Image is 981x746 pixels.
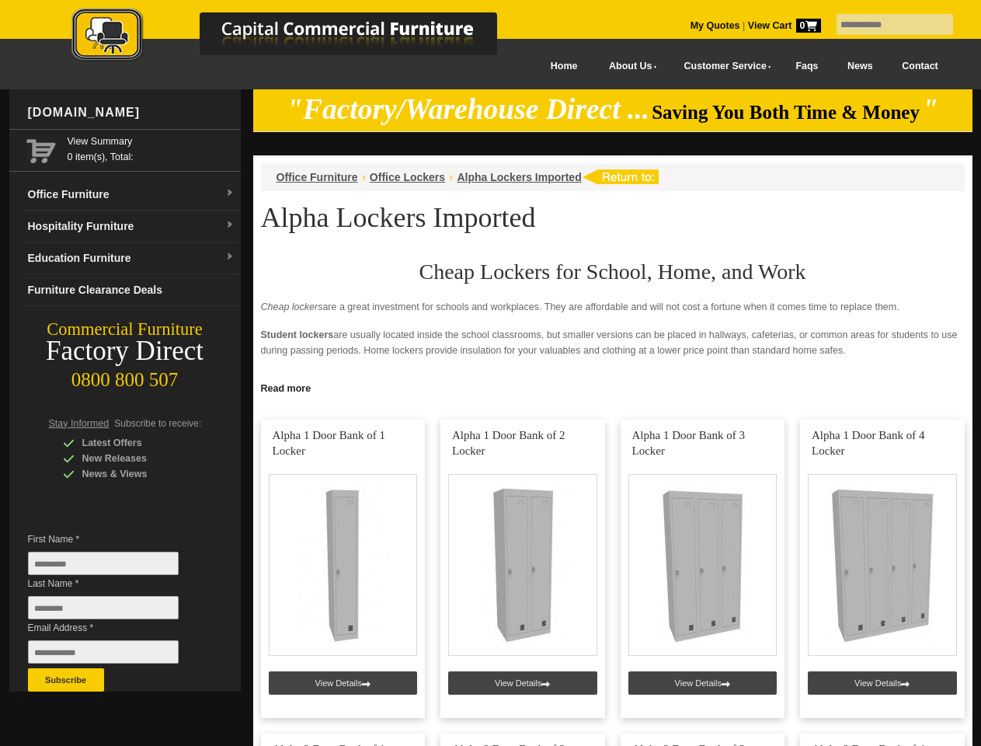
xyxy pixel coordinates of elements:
[261,299,965,315] p: are a great investment for schools and workplaces. They are affordable and will not cost a fortun...
[28,576,202,591] span: Last Name *
[748,20,821,31] strong: View Cart
[287,93,649,125] em: "Factory/Warehouse Direct ...
[49,418,110,429] span: Stay Informed
[745,20,820,31] a: View Cart0
[63,451,210,466] div: New Releases
[652,102,920,123] span: Saving You Both Time & Money
[449,169,453,185] li: ›
[68,134,235,162] span: 0 item(s), Total:
[253,377,972,396] a: Click to read more
[29,8,572,69] a: Capital Commercial Furniture Logo
[261,329,334,340] strong: Student lockers
[63,435,210,451] div: Latest Offers
[225,221,235,230] img: dropdown
[28,668,104,692] button: Subscribe
[22,179,241,211] a: Office Furnituredropdown
[277,171,358,183] a: Office Furniture
[28,552,179,575] input: First Name *
[922,93,938,125] em: "
[9,319,241,340] div: Commercial Furniture
[68,134,235,149] a: View Summary
[362,169,366,185] li: ›
[22,242,241,274] a: Education Furnituredropdown
[833,49,887,84] a: News
[225,253,235,262] img: dropdown
[28,640,179,664] input: Email Address *
[22,211,241,242] a: Hospitality Furnituredropdown
[63,466,210,482] div: News & Views
[28,596,179,619] input: Last Name *
[666,49,781,84] a: Customer Service
[261,371,965,402] p: provide a sense of security for the employees. Since no one can enter or touch the locker, it red...
[28,532,202,547] span: First Name *
[887,49,952,84] a: Contact
[261,203,965,232] h1: Alpha Lockers Imported
[261,302,323,312] em: Cheap lockers
[9,361,241,391] div: 0800 800 507
[28,620,202,636] span: Email Address *
[457,171,581,183] a: Alpha Lockers Imported
[781,49,833,84] a: Faqs
[582,169,659,184] img: return to
[22,89,241,136] div: [DOMAIN_NAME]
[9,340,241,362] div: Factory Direct
[261,327,965,358] p: are usually located inside the school classrooms, but smaller versions can be placed in hallways,...
[29,8,572,64] img: Capital Commercial Furniture Logo
[691,20,740,31] a: My Quotes
[225,189,235,198] img: dropdown
[114,418,201,429] span: Subscribe to receive:
[22,274,241,306] a: Furniture Clearance Deals
[261,260,965,284] h2: Cheap Lockers for School, Home, and Work
[370,171,445,183] a: Office Lockers
[592,49,666,84] a: About Us
[796,19,821,33] span: 0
